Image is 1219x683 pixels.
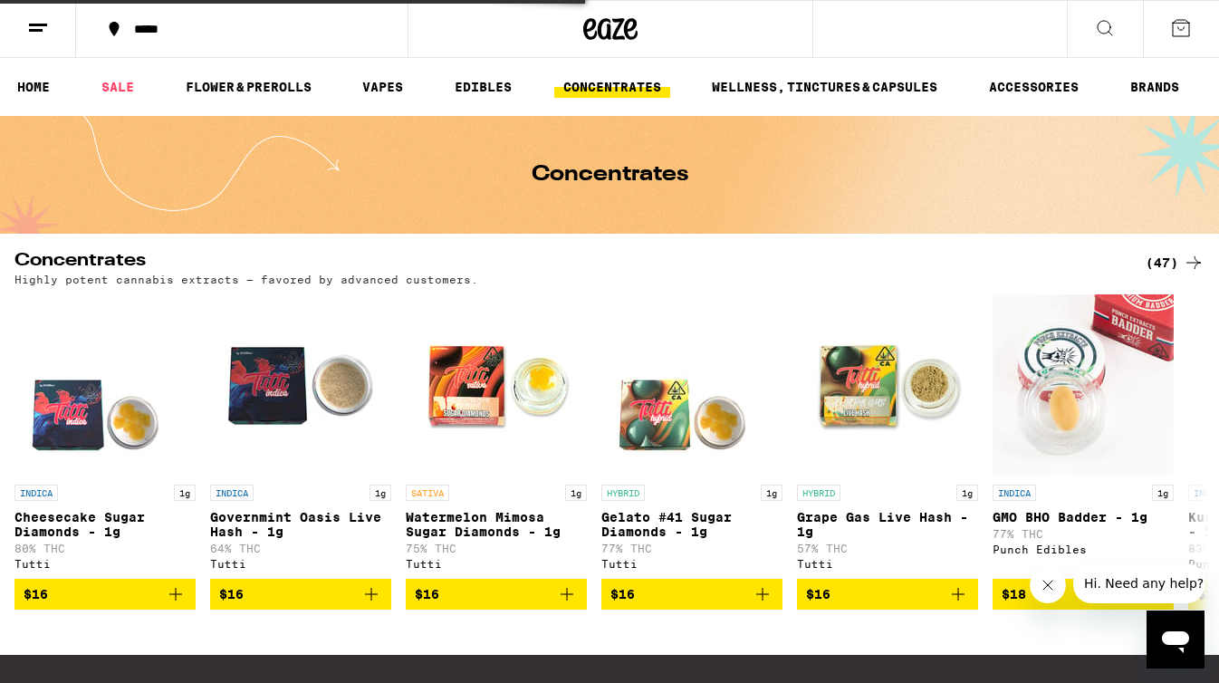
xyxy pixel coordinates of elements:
[14,485,58,501] p: INDICA
[1146,252,1205,274] a: (47)
[1073,563,1205,603] iframe: Message from company
[601,510,782,539] p: Gelato #41 Sugar Diamonds - 1g
[797,579,978,610] button: Add to bag
[956,485,978,501] p: 1g
[24,587,48,601] span: $16
[92,76,143,98] a: SALE
[353,76,412,98] a: VAPES
[1152,485,1174,501] p: 1g
[797,543,978,554] p: 57% THC
[1147,611,1205,669] iframe: Button to launch messaging window
[1121,76,1188,98] a: BRANDS
[415,587,439,601] span: $16
[601,294,782,579] a: Open page for Gelato #41 Sugar Diamonds - 1g from Tutti
[601,485,645,501] p: HYBRID
[761,485,782,501] p: 1g
[210,294,391,579] a: Open page for Governmint Oasis Live Hash - 1g from Tutti
[14,294,196,476] img: Tutti - Cheesecake Sugar Diamonds - 1g
[406,558,587,570] div: Tutti
[797,558,978,570] div: Tutti
[806,587,830,601] span: $16
[532,164,688,186] h1: Concentrates
[406,485,449,501] p: SATIVA
[177,76,321,98] a: FLOWER & PREROLLS
[406,294,587,476] img: Tutti - Watermelon Mimosa Sugar Diamonds - 1g
[601,294,782,476] img: Tutti - Gelato #41 Sugar Diamonds - 1g
[406,579,587,610] button: Add to bag
[14,510,196,539] p: Cheesecake Sugar Diamonds - 1g
[601,579,782,610] button: Add to bag
[210,558,391,570] div: Tutti
[1002,587,1026,601] span: $18
[993,485,1036,501] p: INDICA
[703,76,946,98] a: WELLNESS, TINCTURES & CAPSULES
[1030,567,1066,603] iframe: Close message
[210,510,391,539] p: Governmint Oasis Live Hash - 1g
[14,252,1116,274] h2: Concentrates
[210,485,254,501] p: INDICA
[406,510,587,539] p: Watermelon Mimosa Sugar Diamonds - 1g
[797,510,978,539] p: Grape Gas Live Hash - 1g
[14,543,196,554] p: 80% THC
[610,587,635,601] span: $16
[210,579,391,610] button: Add to bag
[601,558,782,570] div: Tutti
[993,544,1174,555] div: Punch Edibles
[980,76,1088,98] a: ACCESSORIES
[993,579,1174,610] button: Add to bag
[370,485,391,501] p: 1g
[406,294,587,579] a: Open page for Watermelon Mimosa Sugar Diamonds - 1g from Tutti
[554,76,670,98] a: CONCENTRATES
[797,485,840,501] p: HYBRID
[14,579,196,610] button: Add to bag
[993,294,1174,579] a: Open page for GMO BHO Badder - 1g from Punch Edibles
[8,76,59,98] a: HOME
[219,587,244,601] span: $16
[210,294,391,476] img: Tutti - Governmint Oasis Live Hash - 1g
[797,294,978,476] img: Tutti - Grape Gas Live Hash - 1g
[174,485,196,501] p: 1g
[993,510,1174,524] p: GMO BHO Badder - 1g
[14,558,196,570] div: Tutti
[797,294,978,579] a: Open page for Grape Gas Live Hash - 1g from Tutti
[210,543,391,554] p: 64% THC
[601,543,782,554] p: 77% THC
[406,543,587,554] p: 75% THC
[993,528,1174,540] p: 77% THC
[14,274,478,285] p: Highly potent cannabis extracts — favored by advanced customers.
[14,294,196,579] a: Open page for Cheesecake Sugar Diamonds - 1g from Tutti
[565,485,587,501] p: 1g
[993,294,1174,476] img: Punch Edibles - GMO BHO Badder - 1g
[446,76,521,98] a: EDIBLES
